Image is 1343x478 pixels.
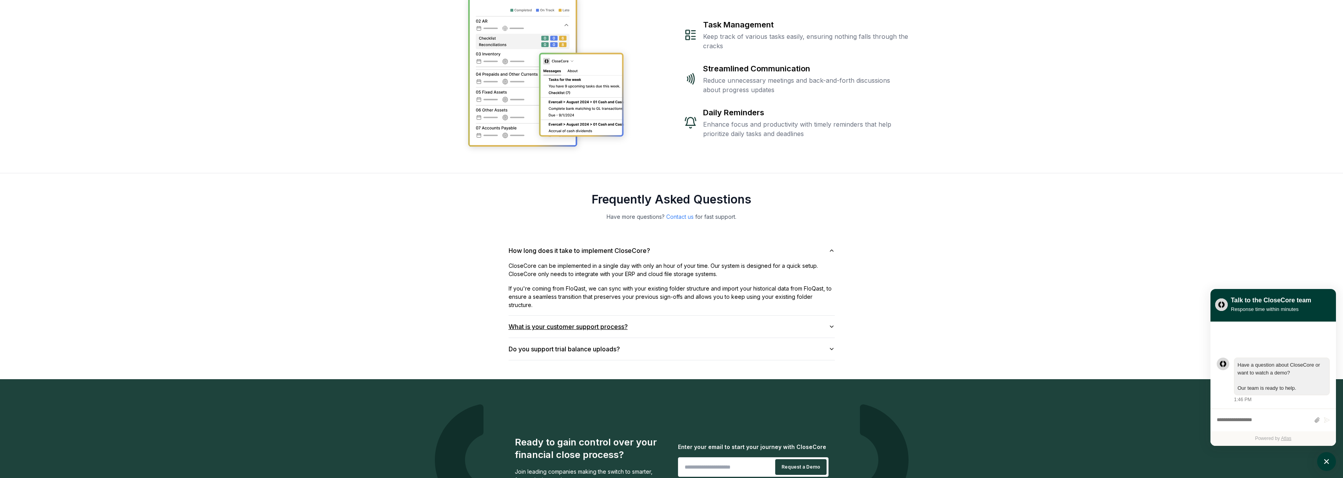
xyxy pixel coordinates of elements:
[703,120,909,138] div: Enhance focus and productivity with timely reminders that help prioritize daily tasks and deadlines
[666,213,694,221] button: Contact us
[509,316,835,338] button: What is your customer support process?
[678,443,829,451] div: Enter your email to start your journey with CloseCore
[1234,396,1252,403] div: 1:46 PM
[703,32,909,51] div: Keep track of various tasks easily, ensuring nothing falls through the cracks
[1231,305,1311,313] div: Response time within minutes
[775,459,827,475] button: Request a Demo
[1217,413,1330,427] div: atlas-composer
[509,262,835,278] p: CloseCore can be implemented in a single day with only an hour of your time. Our system is design...
[509,284,835,309] p: If you're coming from FloQast, we can sync with your existing folder structure and import your hi...
[1210,322,1336,446] div: atlas-ticket
[1314,417,1320,423] button: Attach files by clicking or dropping files here
[509,240,835,262] button: How long does it take to implement CloseCore?
[1234,358,1330,395] div: atlas-message-bubble
[509,262,835,315] div: How long does it take to implement CloseCore?
[703,19,909,30] div: Task Management
[703,63,909,74] div: Streamlined Communication
[509,338,835,360] button: Do you support trial balance uploads?
[1210,431,1336,446] div: Powered by
[1317,452,1336,471] button: atlas-launcher
[1231,296,1311,305] div: Talk to the CloseCore team
[509,192,835,206] h2: Frequently Asked Questions
[1215,298,1228,311] img: yblje5SQxOoZuw2TcITt_icon.png
[1238,361,1326,392] div: atlas-message-text
[1234,358,1330,403] div: Wednesday, August 13, 1:46 PM
[1217,358,1330,403] div: atlas-message
[703,76,909,95] div: Reduce unnecessary meetings and back-and-forth discussions about progress updates
[515,436,665,461] div: Ready to gain control over your financial close process?
[703,107,909,118] div: Daily Reminders
[1217,358,1229,370] div: atlas-message-author-avatar
[540,213,803,221] p: Have more questions? for fast support.
[1281,436,1292,441] a: Atlas
[1210,289,1336,446] div: atlas-window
